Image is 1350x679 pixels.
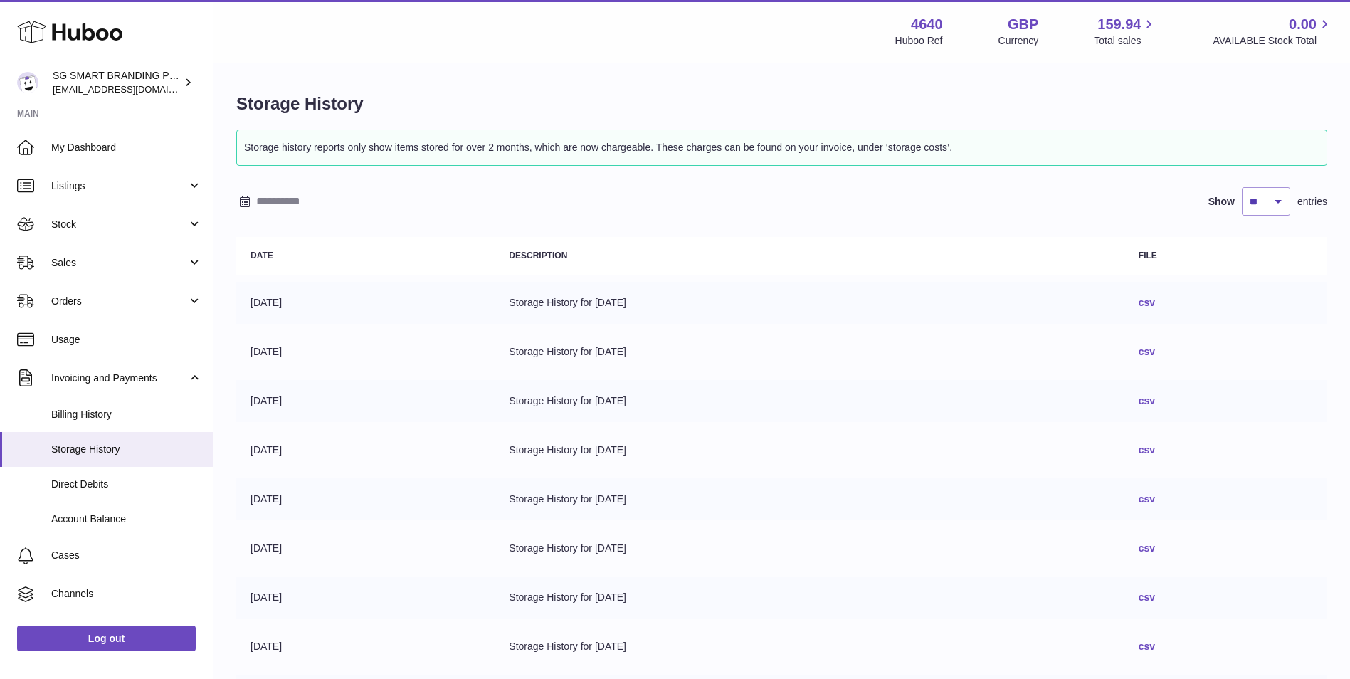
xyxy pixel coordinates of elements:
[1097,15,1141,34] span: 159.94
[51,179,187,193] span: Listings
[51,372,187,385] span: Invoicing and Payments
[1213,34,1333,48] span: AVAILABLE Stock Total
[53,83,209,95] span: [EMAIL_ADDRESS][DOMAIN_NAME]
[1297,195,1327,209] span: entries
[495,380,1124,422] td: Storage History for [DATE]
[911,15,943,34] strong: 4640
[17,626,196,651] a: Log out
[495,331,1124,373] td: Storage History for [DATE]
[1139,641,1155,652] a: csv
[51,549,202,562] span: Cases
[495,429,1124,471] td: Storage History for [DATE]
[236,93,1327,115] h1: Storage History
[53,69,181,96] div: SG SMART BRANDING PTE. LTD.
[495,527,1124,569] td: Storage History for [DATE]
[236,527,495,569] td: [DATE]
[51,295,187,308] span: Orders
[998,34,1039,48] div: Currency
[17,72,38,93] img: internalAdmin-4640@internal.huboo.com
[495,478,1124,520] td: Storage History for [DATE]
[1139,251,1157,260] strong: File
[236,331,495,373] td: [DATE]
[1139,493,1155,505] a: csv
[51,443,202,456] span: Storage History
[236,380,495,422] td: [DATE]
[51,141,202,154] span: My Dashboard
[236,626,495,668] td: [DATE]
[1094,15,1157,48] a: 159.94 Total sales
[51,478,202,491] span: Direct Debits
[51,218,187,231] span: Stock
[1139,542,1155,554] a: csv
[1139,346,1155,357] a: csv
[1289,15,1317,34] span: 0.00
[1139,297,1155,308] a: csv
[1208,195,1235,209] label: Show
[509,251,567,260] strong: Description
[51,512,202,526] span: Account Balance
[51,256,187,270] span: Sales
[495,626,1124,668] td: Storage History for [DATE]
[236,282,495,324] td: [DATE]
[51,333,202,347] span: Usage
[1139,444,1155,456] a: csv
[895,34,943,48] div: Huboo Ref
[251,251,273,260] strong: Date
[495,577,1124,619] td: Storage History for [DATE]
[236,577,495,619] td: [DATE]
[1008,15,1038,34] strong: GBP
[51,408,202,421] span: Billing History
[495,282,1124,324] td: Storage History for [DATE]
[1139,395,1155,406] a: csv
[1094,34,1157,48] span: Total sales
[244,137,1319,158] p: Storage history reports only show items stored for over 2 months, which are now chargeable. These...
[236,429,495,471] td: [DATE]
[1139,591,1155,603] a: csv
[236,478,495,520] td: [DATE]
[51,587,202,601] span: Channels
[1213,15,1333,48] a: 0.00 AVAILABLE Stock Total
